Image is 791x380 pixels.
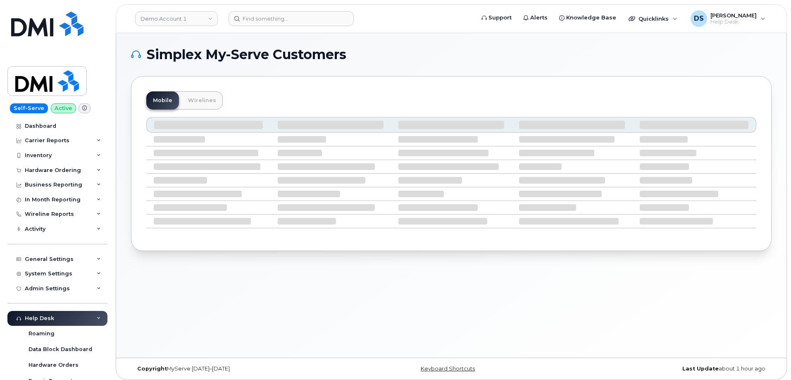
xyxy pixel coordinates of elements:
a: Keyboard Shortcuts [421,366,475,372]
span: Simplex My-Serve Customers [147,48,346,61]
a: Mobile [146,91,179,110]
a: Wirelines [181,91,223,110]
strong: Copyright [137,366,167,372]
div: about 1 hour ago [558,366,772,372]
div: MyServe [DATE]–[DATE] [131,366,345,372]
strong: Last Update [682,366,719,372]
